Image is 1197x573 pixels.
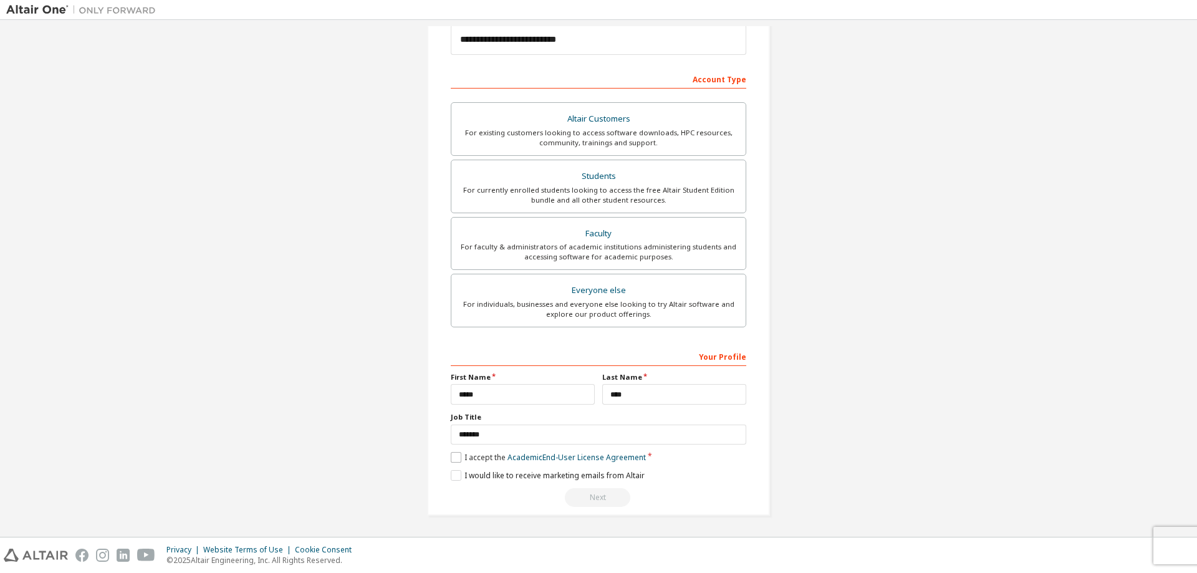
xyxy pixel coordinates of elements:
[451,69,746,89] div: Account Type
[96,549,109,562] img: instagram.svg
[451,452,646,463] label: I accept the
[4,549,68,562] img: altair_logo.svg
[166,555,359,566] p: © 2025 Altair Engineering, Inc. All Rights Reserved.
[166,545,203,555] div: Privacy
[451,346,746,366] div: Your Profile
[507,452,646,463] a: Academic End-User License Agreement
[451,488,746,507] div: Read and acccept EULA to continue
[459,110,738,128] div: Altair Customers
[117,549,130,562] img: linkedin.svg
[203,545,295,555] div: Website Terms of Use
[451,470,645,481] label: I would like to receive marketing emails from Altair
[75,549,89,562] img: facebook.svg
[459,242,738,262] div: For faculty & administrators of academic institutions administering students and accessing softwa...
[459,128,738,148] div: For existing customers looking to access software downloads, HPC resources, community, trainings ...
[459,225,738,243] div: Faculty
[459,168,738,185] div: Students
[602,372,746,382] label: Last Name
[451,372,595,382] label: First Name
[295,545,359,555] div: Cookie Consent
[459,282,738,299] div: Everyone else
[451,412,746,422] label: Job Title
[459,299,738,319] div: For individuals, businesses and everyone else looking to try Altair software and explore our prod...
[459,185,738,205] div: For currently enrolled students looking to access the free Altair Student Edition bundle and all ...
[6,4,162,16] img: Altair One
[137,549,155,562] img: youtube.svg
